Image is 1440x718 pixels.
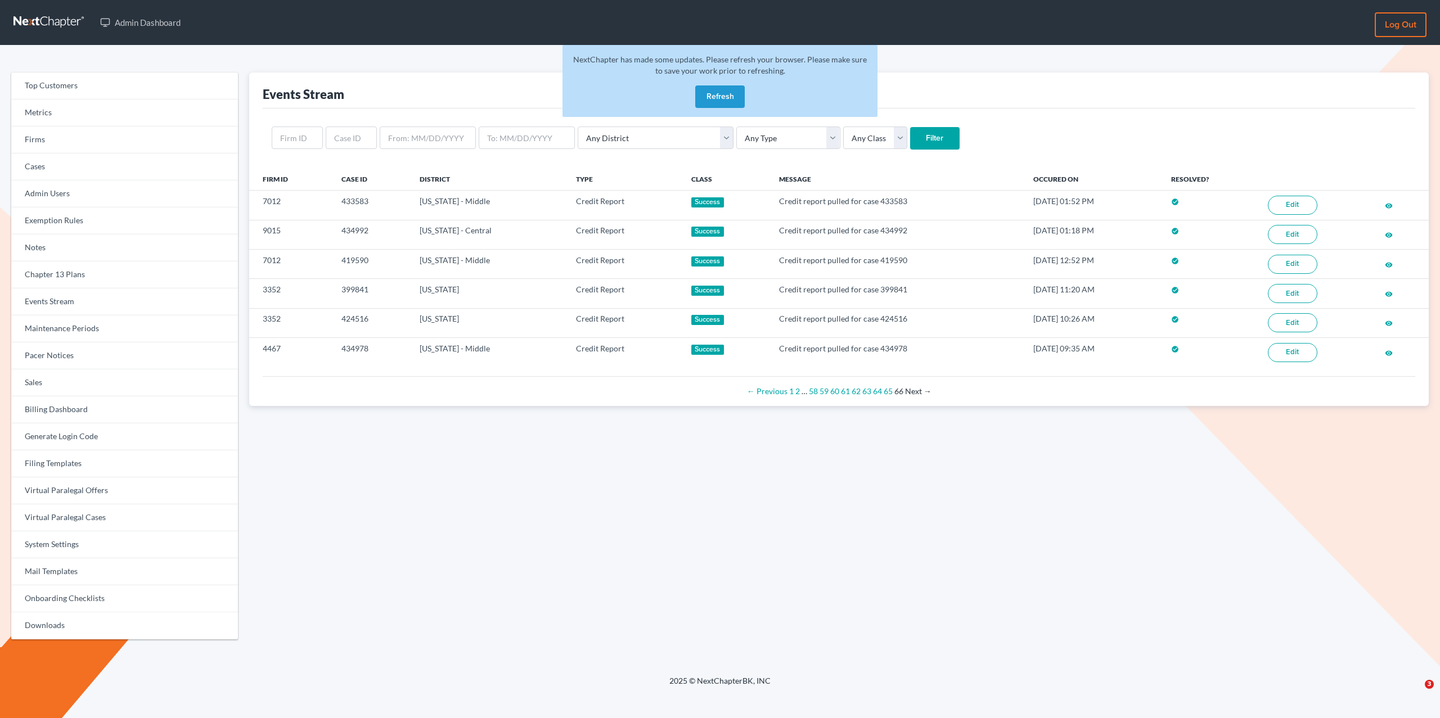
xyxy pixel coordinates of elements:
a: visibility [1385,229,1393,239]
button: Refresh [695,85,745,108]
td: Credit report pulled for case 434992 [770,220,1024,249]
div: 2025 © NextChapterBK, INC [399,675,1041,696]
input: To: MM/DD/YYYY [479,127,575,149]
a: visibility [1385,288,1393,298]
i: visibility [1385,202,1393,210]
a: Onboarding Checklists [11,585,238,612]
a: Exemption Rules [11,207,238,234]
td: [US_STATE] - Middle [411,191,567,220]
span: … [802,386,807,396]
i: check_circle [1171,286,1179,294]
td: Credit Report [567,308,682,337]
td: Credit report pulled for case 433583 [770,191,1024,220]
td: 3352 [249,308,332,337]
a: Pacer Notices [11,342,238,369]
a: Chapter 13 Plans [11,261,238,288]
div: Success [691,197,724,207]
th: Resolved? [1162,168,1259,190]
td: [DATE] 12:52 PM [1024,249,1162,278]
i: visibility [1385,231,1393,239]
td: 434992 [332,220,411,249]
td: Credit Report [567,279,682,308]
span: 3 [1425,680,1434,689]
td: Credit report pulled for case 424516 [770,308,1024,337]
em: Page 66 [894,386,903,396]
i: check_circle [1171,345,1179,353]
a: Previous page [747,386,787,396]
td: Credit Report [567,220,682,249]
i: check_circle [1171,198,1179,206]
a: Downloads [11,612,238,639]
td: [US_STATE] - Central [411,220,567,249]
a: Edit [1268,284,1317,303]
input: From: MM/DD/YYYY [380,127,476,149]
i: check_circle [1171,227,1179,235]
a: visibility [1385,259,1393,269]
td: [DATE] 01:52 PM [1024,191,1162,220]
a: Notes [11,234,238,261]
a: Page 63 [862,386,871,396]
td: Credit report pulled for case 434978 [770,338,1024,367]
td: 9015 [249,220,332,249]
a: Virtual Paralegal Offers [11,477,238,504]
a: Page 60 [830,386,839,396]
td: 7012 [249,249,332,278]
a: Admin Users [11,180,238,207]
td: 433583 [332,191,411,220]
td: 434978 [332,338,411,367]
a: Page 1 [789,386,794,396]
i: check_circle [1171,257,1179,265]
span: NextChapter has made some updates. Please refresh your browser. Please make sure to save your wor... [573,55,867,75]
td: Credit Report [567,338,682,367]
td: [US_STATE] [411,279,567,308]
td: Credit Report [567,191,682,220]
i: visibility [1385,319,1393,327]
a: Top Customers [11,73,238,100]
a: Edit [1268,196,1317,215]
div: Success [691,227,724,237]
div: Success [691,286,724,296]
a: Metrics [11,100,238,127]
a: Edit [1268,255,1317,274]
div: Success [691,315,724,325]
td: Credit report pulled for case 419590 [770,249,1024,278]
td: [DATE] 09:35 AM [1024,338,1162,367]
a: Maintenance Periods [11,315,238,342]
input: Filter [910,127,960,150]
td: [DATE] 10:26 AM [1024,308,1162,337]
a: Filing Templates [11,450,238,477]
div: Success [691,256,724,267]
a: Edit [1268,343,1317,362]
div: Success [691,345,724,355]
th: Class [682,168,770,190]
a: Generate Login Code [11,423,238,450]
i: visibility [1385,349,1393,357]
td: 4467 [249,338,332,367]
a: Cases [11,153,238,180]
a: Sales [11,369,238,396]
a: Page 62 [852,386,861,396]
a: Admin Dashboard [94,12,186,33]
th: Occured On [1024,168,1162,190]
a: Page 2 [795,386,800,396]
td: [US_STATE] - Middle [411,338,567,367]
i: visibility [1385,290,1393,298]
a: Page 65 [884,386,893,396]
th: District [411,168,567,190]
a: Page 61 [841,386,850,396]
a: visibility [1385,318,1393,327]
a: Page 59 [820,386,829,396]
a: Firms [11,127,238,153]
a: Virtual Paralegal Cases [11,504,238,531]
iframe: Intercom live chat [1402,680,1429,707]
a: Edit [1268,225,1317,244]
a: Edit [1268,313,1317,332]
input: Case ID [326,127,377,149]
td: 399841 [332,279,411,308]
td: [US_STATE] - Middle [411,249,567,278]
a: Events Stream [11,288,238,315]
td: 424516 [332,308,411,337]
a: Billing Dashboard [11,396,238,423]
a: visibility [1385,347,1393,357]
td: 7012 [249,191,332,220]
